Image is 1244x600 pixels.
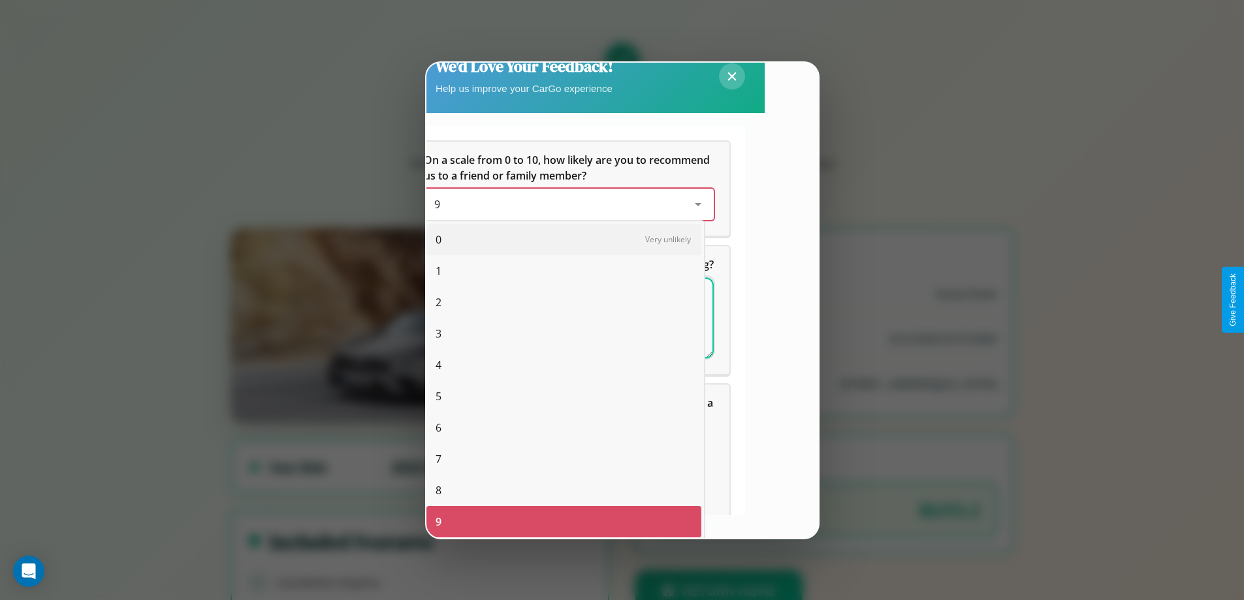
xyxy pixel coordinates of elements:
[436,451,441,467] span: 7
[13,556,44,587] div: Open Intercom Messenger
[436,357,441,373] span: 4
[426,224,701,255] div: 0
[436,326,441,341] span: 3
[424,257,714,272] span: What can we do to make your experience more satisfying?
[645,234,691,245] span: Very unlikely
[408,142,729,236] div: On a scale from 0 to 10, how likely are you to recommend us to a friend or family member?
[426,475,701,506] div: 8
[426,537,701,569] div: 10
[426,349,701,381] div: 4
[436,420,441,435] span: 6
[426,412,701,443] div: 6
[424,153,712,183] span: On a scale from 0 to 10, how likely are you to recommend us to a friend or family member?
[436,482,441,498] span: 8
[424,152,714,183] h5: On a scale from 0 to 10, how likely are you to recommend us to a friend or family member?
[424,189,714,220] div: On a scale from 0 to 10, how likely are you to recommend us to a friend or family member?
[426,255,701,287] div: 1
[426,318,701,349] div: 3
[426,287,701,318] div: 2
[436,514,441,529] span: 9
[436,232,441,247] span: 0
[426,506,701,537] div: 9
[436,263,441,279] span: 1
[424,396,716,426] span: Which of the following features do you value the most in a vehicle?
[436,55,613,77] h2: We'd Love Your Feedback!
[436,80,613,97] p: Help us improve your CarGo experience
[434,197,440,212] span: 9
[1228,274,1237,326] div: Give Feedback
[426,443,701,475] div: 7
[426,381,701,412] div: 5
[436,388,441,404] span: 5
[436,294,441,310] span: 2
